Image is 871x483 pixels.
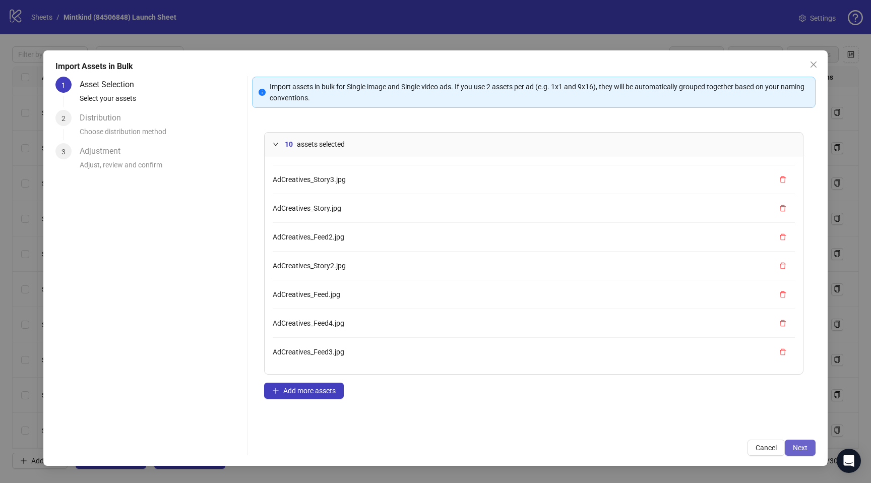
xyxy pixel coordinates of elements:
[756,444,777,452] span: Cancel
[285,139,293,150] span: 10
[80,126,243,143] div: Choose distribution method
[779,205,786,212] span: delete
[80,93,243,110] div: Select your assets
[283,387,336,395] span: Add more assets
[61,81,66,89] span: 1
[748,440,785,456] button: Cancel
[785,440,816,456] button: Next
[779,233,786,240] span: delete
[273,141,279,147] span: expanded
[61,114,66,123] span: 2
[273,262,346,270] span: AdCreatives_Story2.jpg
[80,77,142,93] div: Asset Selection
[273,348,344,356] span: AdCreatives_Feed3.jpg
[272,387,279,394] span: plus
[273,175,346,184] span: AdCreatives_Story3.jpg
[273,319,344,327] span: AdCreatives_Feed4.jpg
[793,444,807,452] span: Next
[779,320,786,327] span: delete
[80,143,129,159] div: Adjustment
[837,449,861,473] div: Open Intercom Messenger
[273,290,340,298] span: AdCreatives_Feed.jpg
[779,348,786,355] span: delete
[779,176,786,183] span: delete
[779,262,786,269] span: delete
[259,89,266,96] span: info-circle
[779,291,786,298] span: delete
[55,61,815,73] div: Import Assets in Bulk
[265,133,803,156] div: 10assets selected
[273,233,344,241] span: AdCreatives_Feed2.jpg
[61,148,66,156] span: 3
[805,56,822,73] button: Close
[80,159,243,176] div: Adjust, review and confirm
[80,110,129,126] div: Distribution
[270,81,809,103] div: Import assets in bulk for Single image and Single video ads. If you use 2 assets per ad (e.g. 1x1...
[297,139,345,150] span: assets selected
[264,383,344,399] button: Add more assets
[273,204,341,212] span: AdCreatives_Story.jpg
[810,61,818,69] span: close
